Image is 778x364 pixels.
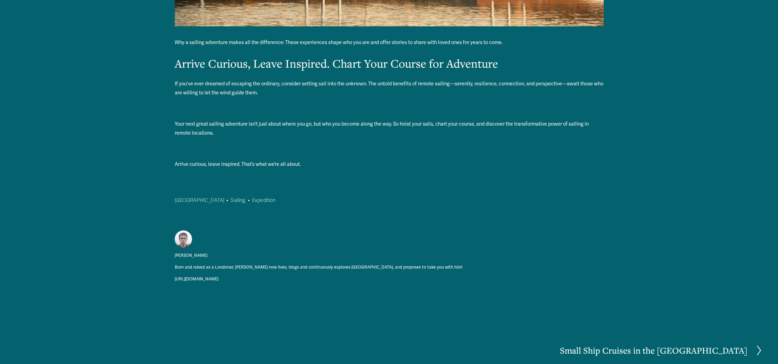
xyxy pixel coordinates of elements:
[175,276,218,283] a: [URL][DOMAIN_NAME]
[175,264,462,271] p: Born and raised as a Londoner, [PERSON_NAME] now lives, blogs and continuously explores [GEOGRAPH...
[175,252,207,260] span: [PERSON_NAME]
[560,346,747,355] h2: Small Ship Cruises in the [GEOGRAPHIC_DATA]
[560,345,762,356] a: Small Ship Cruises in the [GEOGRAPHIC_DATA]
[175,226,207,260] a: [PERSON_NAME]
[175,120,604,156] p: Your next great sailing adventure isn’t just about where you go, but who you become along the way...
[252,197,275,203] a: Expedition
[175,160,604,169] p: Arrive curious, leave inspired. That’s what we’re all about.
[231,197,245,203] a: Sailing
[175,79,604,116] p: If you’ve ever dreamed of escaping the ordinary, consider setting sail into the unknown. The unto...
[175,56,604,71] h2: Arrive Curious, Leave Inspired. Chart Your Course for Adventure
[175,38,604,47] p: Why a sailing adventure makes all the difference: These experiences shape who you are and offer s...
[175,197,224,203] a: [GEOGRAPHIC_DATA]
